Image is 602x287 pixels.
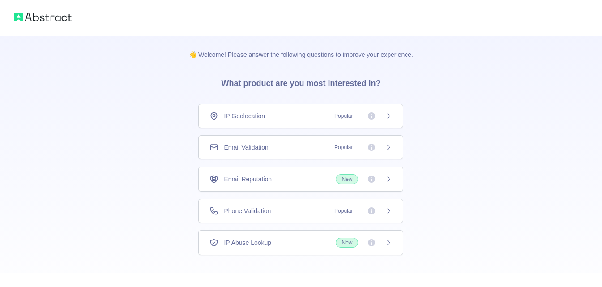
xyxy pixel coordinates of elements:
[224,175,272,184] span: Email Reputation
[336,238,358,248] span: New
[224,206,271,215] span: Phone Validation
[224,143,268,152] span: Email Validation
[224,111,265,120] span: IP Geolocation
[14,11,72,23] img: Abstract logo
[329,111,358,120] span: Popular
[175,36,427,59] p: 👋 Welcome! Please answer the following questions to improve your experience.
[336,174,358,184] span: New
[207,59,395,104] h3: What product are you most interested in?
[224,238,271,247] span: IP Abuse Lookup
[329,143,358,152] span: Popular
[329,206,358,215] span: Popular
